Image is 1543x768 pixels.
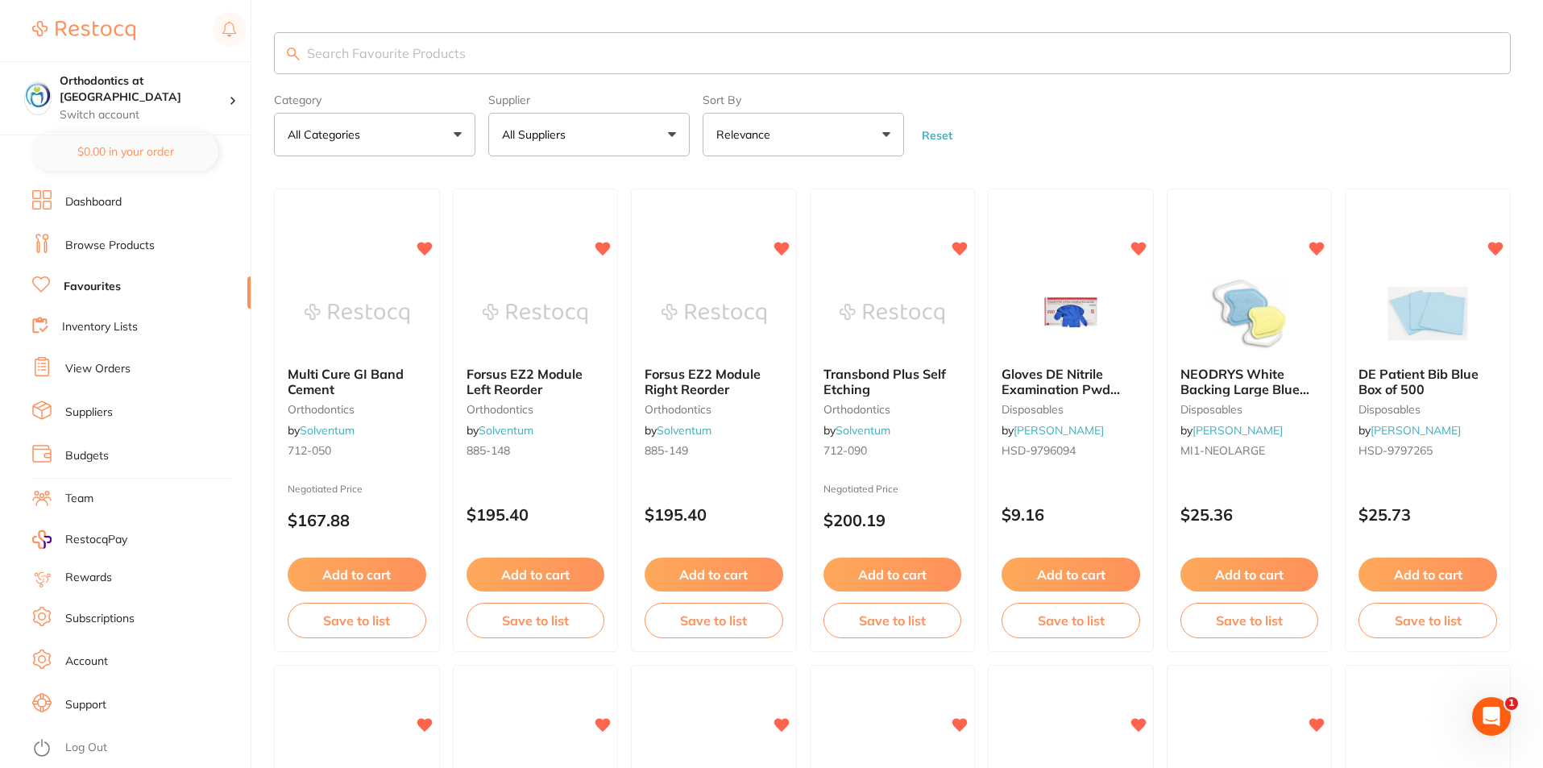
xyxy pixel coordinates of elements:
span: by [1002,423,1104,438]
button: Save to list [1358,603,1497,638]
a: Solventum [657,423,711,438]
button: All Suppliers [488,113,690,156]
a: Favourites [64,279,121,295]
a: Suppliers [65,405,113,421]
span: by [645,423,711,438]
button: Reset [917,128,957,143]
a: [PERSON_NAME] [1371,423,1461,438]
span: HSD-9796094 [1002,443,1076,458]
button: $0.00 in your order [32,132,218,171]
a: Budgets [65,448,109,464]
button: Save to list [823,603,962,638]
b: Multi Cure GI Band Cement [288,367,426,396]
img: Transbond Plus Self Etching [840,273,944,354]
a: Solventum [479,423,533,438]
a: Account [65,654,108,670]
small: orthodontics [645,403,783,416]
button: Add to cart [288,558,426,592]
img: NEODRYS White Backing Large Blue Box of 50 [1197,273,1302,354]
button: Add to cart [467,558,605,592]
button: Relevance [703,113,904,156]
a: Solventum [836,423,890,438]
a: Browse Products [65,238,155,254]
a: Subscriptions [65,611,135,627]
button: Save to list [645,603,783,638]
a: Dashboard [65,194,122,210]
span: 712-090 [823,443,867,458]
img: DE Patient Bib Blue Box of 500 [1375,273,1480,354]
span: by [288,423,355,438]
button: Save to list [1180,603,1319,638]
button: Add to cart [1002,558,1140,592]
small: Negotiated Price [823,484,962,495]
b: DE Patient Bib Blue Box of 500 [1358,367,1497,396]
span: RestocqPay [65,532,127,548]
img: Gloves DE Nitrile Examination Pwd Free Small Box 200 [1018,273,1123,354]
span: by [1358,423,1461,438]
small: disposables [1358,403,1497,416]
input: Search Favourite Products [274,32,1511,74]
img: Multi Cure GI Band Cement [305,273,409,354]
a: Log Out [65,740,107,756]
a: Rewards [65,570,112,586]
b: Forsus EZ2 Module Left Reorder [467,367,605,396]
img: Orthodontics at Penrith [25,82,51,108]
span: 712-050 [288,443,331,458]
button: Save to list [288,603,426,638]
span: MI1-NEOLARGE [1180,443,1265,458]
span: by [467,423,533,438]
iframe: Intercom live chat [1472,697,1511,736]
p: $200.19 [823,511,962,529]
span: Forsus EZ2 Module Left Reorder [467,366,583,396]
a: Support [65,697,106,713]
p: All Suppliers [502,127,572,143]
small: orthodontics [288,403,426,416]
button: Add to cart [645,558,783,592]
span: NEODRYS White Backing Large Blue Box of 50 [1180,366,1309,412]
p: $25.73 [1358,505,1497,524]
button: Add to cart [1180,558,1319,592]
span: by [1180,423,1283,438]
a: Restocq Logo [32,12,135,49]
a: Solventum [300,423,355,438]
label: Supplier [488,93,690,106]
span: Multi Cure GI Band Cement [288,366,404,396]
a: Team [65,491,93,507]
span: Forsus EZ2 Module Right Reorder [645,366,761,396]
span: DE Patient Bib Blue Box of 500 [1358,366,1479,396]
b: NEODRYS White Backing Large Blue Box of 50 [1180,367,1319,396]
button: Add to cart [823,558,962,592]
small: disposables [1180,403,1319,416]
label: Sort By [703,93,904,106]
a: Inventory Lists [62,319,138,335]
button: Log Out [32,736,246,762]
p: Switch account [60,107,229,123]
p: Relevance [716,127,777,143]
b: Gloves DE Nitrile Examination Pwd Free Small Box 200 [1002,367,1140,396]
p: $9.16 [1002,505,1140,524]
img: RestocqPay [32,530,52,549]
span: HSD-9797265 [1358,443,1433,458]
small: Negotiated Price [288,484,426,495]
button: Save to list [467,603,605,638]
b: Transbond Plus Self Etching [823,367,962,396]
label: Category [274,93,475,106]
span: Transbond Plus Self Etching [823,366,946,396]
button: Save to list [1002,603,1140,638]
small: orthodontics [467,403,605,416]
span: 885-149 [645,443,688,458]
span: by [823,423,890,438]
button: Add to cart [1358,558,1497,592]
p: All Categories [288,127,367,143]
img: Forsus EZ2 Module Left Reorder [483,273,587,354]
span: 1 [1505,697,1518,710]
small: disposables [1002,403,1140,416]
span: Gloves DE Nitrile Examination Pwd Free Small Box 200 [1002,366,1120,412]
a: [PERSON_NAME] [1014,423,1104,438]
button: All Categories [274,113,475,156]
p: $195.40 [467,505,605,524]
a: RestocqPay [32,530,127,549]
a: View Orders [65,361,131,377]
img: Restocq Logo [32,21,135,40]
img: Forsus EZ2 Module Right Reorder [662,273,766,354]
